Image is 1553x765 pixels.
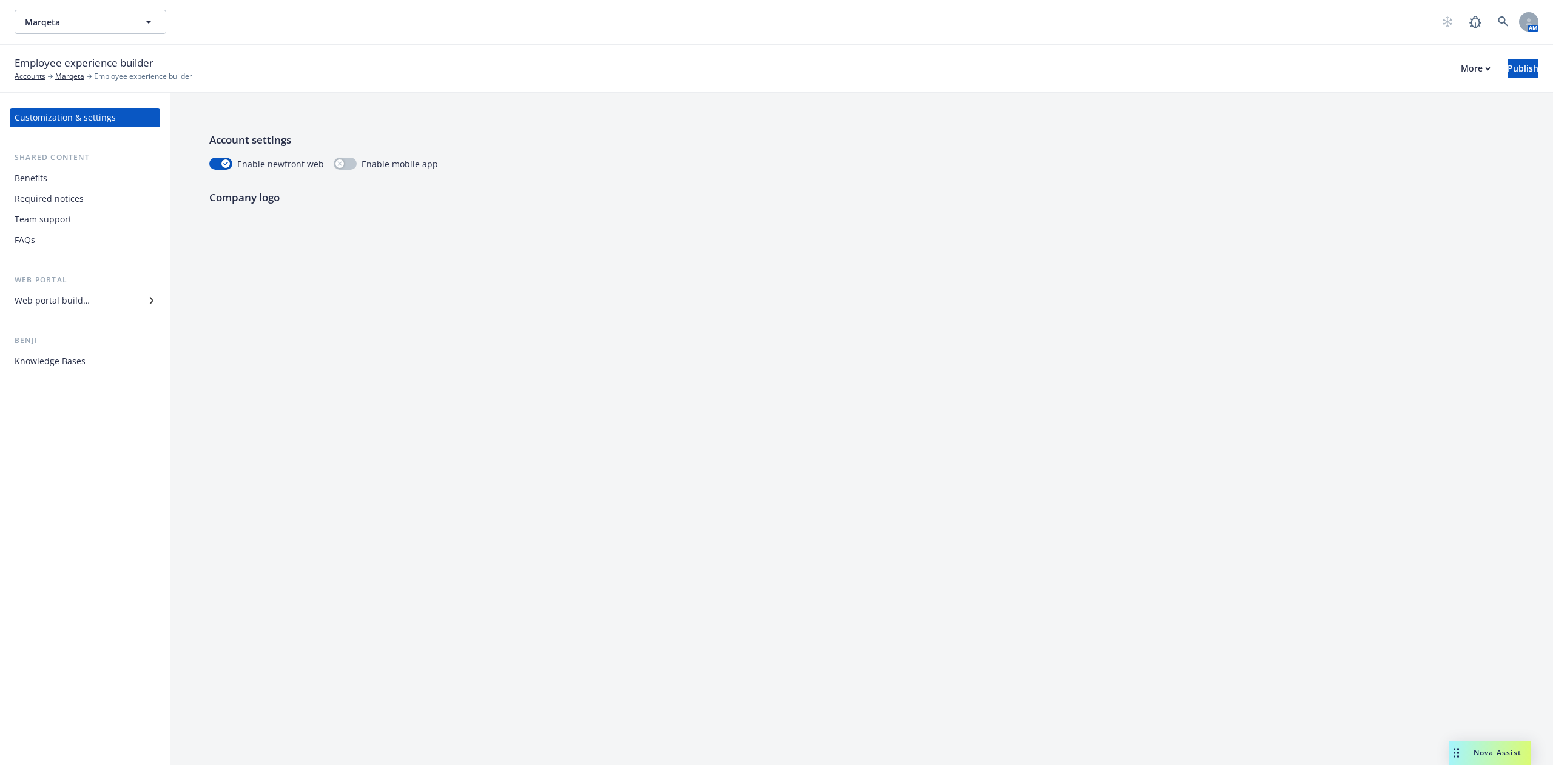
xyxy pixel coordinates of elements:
a: FAQs [10,230,160,250]
a: Benefits [10,169,160,188]
p: Account settings [209,132,1514,148]
a: Customization & settings [10,108,160,127]
div: Shared content [10,152,160,164]
a: Required notices [10,189,160,209]
span: Nova Assist [1474,747,1521,758]
a: Search [1491,10,1515,34]
div: Web portal [10,274,160,286]
a: Knowledge Bases [10,352,160,371]
div: Customization & settings [15,108,116,127]
a: Web portal builder [10,291,160,310]
div: Benji [10,335,160,347]
button: Marqeta [15,10,166,34]
div: Web portal builder [15,291,90,310]
div: Required notices [15,189,84,209]
div: FAQs [15,230,35,250]
span: Enable mobile app [362,158,438,170]
span: Marqeta [25,16,130,28]
button: Nova Assist [1449,741,1531,765]
div: More [1461,59,1491,78]
span: Enable newfront web [237,158,324,170]
div: Team support [15,210,72,229]
div: Benefits [15,169,47,188]
a: Report a Bug [1463,10,1487,34]
a: Start snowing [1435,10,1460,34]
button: More [1446,59,1505,78]
a: Team support [10,210,160,229]
span: Employee experience builder [94,71,192,82]
button: Publish [1508,59,1538,78]
p: Company logo [209,190,1514,205]
div: Knowledge Bases [15,352,86,371]
span: Employee experience builder [15,55,153,71]
a: Marqeta [55,71,84,82]
div: Drag to move [1449,741,1464,765]
a: Accounts [15,71,45,82]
